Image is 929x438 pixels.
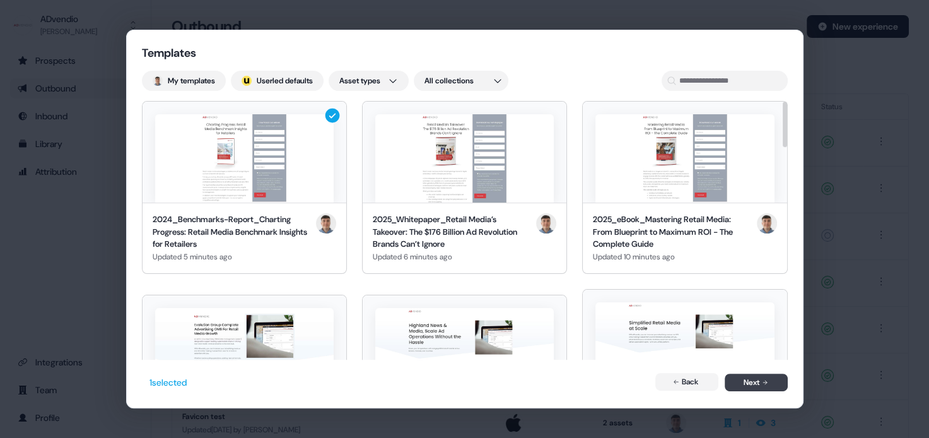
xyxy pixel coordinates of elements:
[242,76,252,86] img: userled logo
[593,213,751,251] div: 2025_eBook_Mastering Retail Media: From Blueprint to Maximum ROI - The Complete Guide
[582,101,787,274] button: 2025_eBook_Mastering Retail Media: From Blueprint to Maximum ROI - The Complete Guide2025_eBook_M...
[153,251,311,263] div: Updated 5 minutes ago
[375,114,554,203] img: 2025_Whitepaper_Retail Media’s Takeover: The $176 Billion Ad Revolution Brands Can’t Ignore
[414,71,508,91] button: All collections
[595,302,774,391] img: Retail Media Landing Page_Unaware/ Aware
[142,372,194,393] button: 1selected
[155,308,334,396] img: New template
[375,308,554,396] img: Media Landing Page_Advance Local
[142,45,268,61] div: Templates
[373,251,531,263] div: Updated 6 minutes ago
[242,76,252,86] div: ;
[725,374,788,391] button: Next
[231,71,324,91] button: userled logo;Userled defaults
[153,213,311,251] div: 2024_Benchmarks-Report_Charting Progress: Retail Media Benchmark Insights for Retailers
[149,376,187,389] div: 1 selected
[595,114,774,203] img: 2025_eBook_Mastering Retail Media: From Blueprint to Maximum ROI - The Complete Guide
[593,251,751,263] div: Updated 10 minutes ago
[424,74,474,87] span: All collections
[655,373,718,391] button: Back
[329,71,409,91] button: Asset types
[142,101,347,274] button: 2024_Benchmarks-Report_Charting Progress: Retail Media Benchmark Insights for Retailers 2024_Benc...
[536,213,556,234] img: Denis
[316,213,336,234] img: Denis
[153,76,163,86] img: Denis
[155,114,334,203] img: 2024_Benchmarks-Report_Charting Progress: Retail Media Benchmark Insights for Retailers
[757,213,777,234] img: Denis
[142,71,226,91] button: My templates
[373,213,531,251] div: 2025_Whitepaper_Retail Media’s Takeover: The $176 Billion Ad Revolution Brands Can’t Ignore
[362,101,567,274] button: 2025_Whitepaper_Retail Media’s Takeover: The $176 Billion Ad Revolution Brands Can’t Ignore2025_W...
